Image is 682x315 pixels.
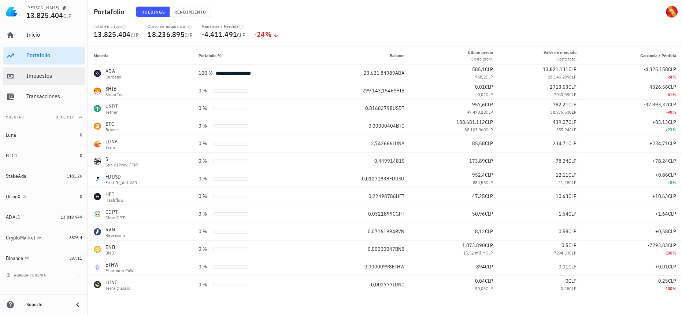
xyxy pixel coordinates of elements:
div: BNB [105,243,115,251]
a: Inicio [3,26,85,44]
div: Terra [105,145,118,150]
span: 108.681.112 [456,119,485,125]
div: First Digital USD [105,180,137,185]
span: CLP [486,286,493,291]
span: 12,11 [556,172,568,178]
span: +83,13 [652,119,668,125]
div: CGPT [105,208,125,216]
span: 0 [566,278,568,284]
span: 8,12 [475,228,485,235]
div: -61 [588,91,676,98]
span: S [402,158,404,164]
span: CLP [569,286,577,291]
h1: Portafolio [94,6,127,18]
span: % [672,127,676,132]
div: -100 [588,249,676,257]
span: +234,71 [649,140,668,147]
span: 78,24 [556,158,568,164]
div: 100 % [199,69,213,77]
span: 2,742666 [371,140,393,147]
a: Portafolio [3,47,85,65]
span: CLP [568,172,577,178]
span: CLP [668,210,676,217]
span: 0,04 [475,278,485,284]
span: 0,58 [559,228,568,235]
span: 1,64 [559,210,568,217]
span: 0 [80,153,82,158]
a: Transacciones [3,88,85,106]
button: agregar cuenta [4,271,49,279]
span: 3876,4 [69,235,82,240]
a: ADAL1 13.819.949 [3,208,85,226]
img: LedgiFi [6,6,18,18]
span: 585,1 [472,66,485,73]
span: HFT [396,193,404,199]
span: 18.236.895 [148,29,185,39]
div: RVN [105,226,125,233]
div: Terra Classic [105,286,130,290]
span: 0,01 [559,263,568,270]
span: % [672,180,676,185]
div: 0 % [199,228,210,235]
div: StakeAda [6,173,26,179]
span: CLP [668,101,676,108]
span: CLP [486,250,493,256]
span: Holdings [141,9,165,15]
div: 0 % [199,140,210,147]
span: 1.073.890 [462,242,485,249]
span: CLP [668,193,676,199]
button: CuentasTotal CLP [3,109,85,126]
span: 23.621,84989 [364,70,395,76]
div: Transacciones [26,93,82,100]
a: Impuestos [3,67,85,85]
div: Ravencoin [105,233,125,238]
span: CLP [568,278,577,284]
div: 0 % [199,281,210,289]
div: 0 % [199,157,210,165]
span: CLP [485,66,493,73]
span: CLP [486,127,493,132]
span: LUNA [393,140,404,147]
span: +78,24 [652,158,668,164]
span: CLP [485,263,493,270]
span: 13.825.404 [26,10,63,20]
div: Binance [6,255,23,261]
span: -7293,83 [648,242,668,249]
span: 0,01 [475,84,485,90]
div: FDUSD [105,173,137,180]
span: CLP [131,32,139,39]
span: CGPT [393,210,404,217]
span: Total CLP [53,115,75,120]
span: CLP [486,109,493,115]
span: CLP [486,180,493,185]
div: S-icon [94,158,101,165]
div: S [105,155,139,163]
span: 13.825.404 [94,29,131,39]
div: USDT-icon [94,105,101,112]
span: CLP [185,32,193,39]
div: SHIB [105,85,124,92]
span: agregar cuenta [8,273,46,278]
span: 2713,53 [550,84,568,90]
span: % [265,29,271,39]
span: CLP [485,278,493,284]
span: % [672,250,676,256]
span: CLP [668,158,676,164]
span: 13.819.949 [61,214,82,220]
div: ETHW-icon [94,263,101,271]
span: CLP [568,210,577,217]
div: HFT-icon [94,193,101,200]
div: LUNC [105,279,130,286]
span: Portafolio % [199,53,222,58]
span: Balance [390,53,404,58]
span: -4.325.158 [644,66,668,73]
span: +10,63 [652,193,668,199]
span: 47,25 [472,193,485,199]
div: -24 [254,31,279,38]
span: CLP [668,119,676,125]
span: BNB [395,246,404,252]
span: 0,25 [561,286,569,291]
div: 0 % [199,245,210,253]
span: CLP [568,242,577,249]
div: OrionX [6,194,21,200]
